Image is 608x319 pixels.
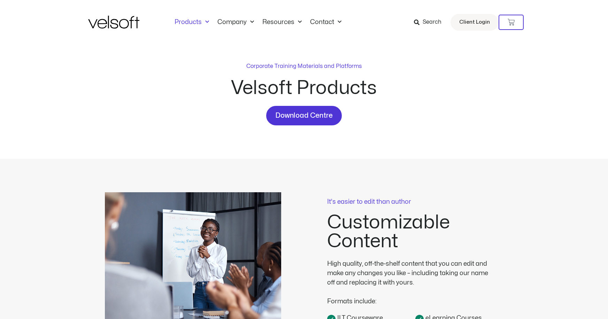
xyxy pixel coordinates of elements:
a: ContactMenu Toggle [306,18,346,26]
span: Download Centre [275,110,333,121]
a: ResourcesMenu Toggle [258,18,306,26]
span: Client Login [459,18,490,27]
h2: Customizable Content [327,213,503,251]
h2: Velsoft Products [179,79,430,98]
a: Download Centre [266,106,342,125]
a: Search [414,16,446,28]
p: It's easier to edit than author [327,199,503,205]
a: CompanyMenu Toggle [213,18,258,26]
span: Search [423,18,441,27]
p: Corporate Training Materials and Platforms [246,62,362,70]
nav: Menu [170,18,346,26]
a: Client Login [451,14,499,31]
a: ProductsMenu Toggle [170,18,213,26]
div: Formats include: [327,287,494,306]
img: Velsoft Training Materials [88,16,139,29]
div: High quality, off-the-shelf content that you can edit and make any changes you like – including t... [327,259,494,287]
